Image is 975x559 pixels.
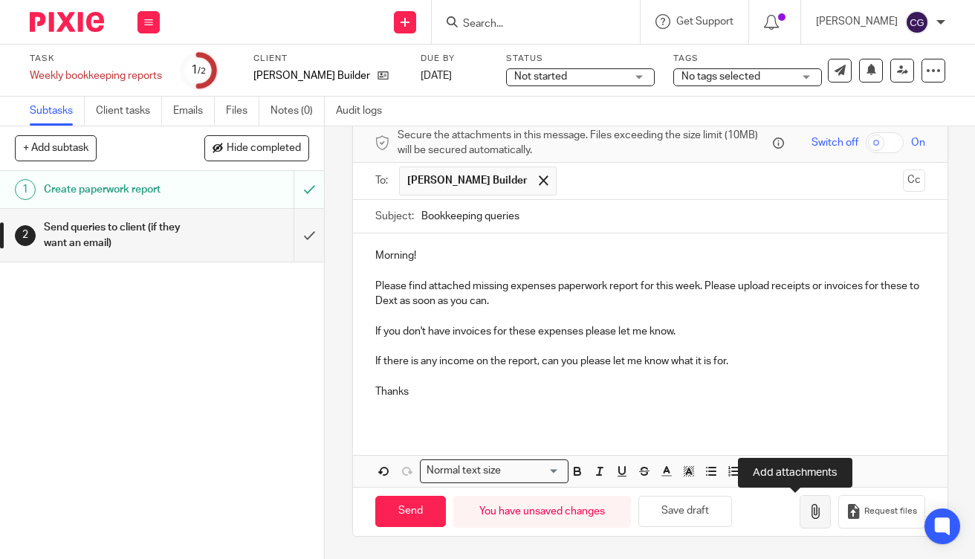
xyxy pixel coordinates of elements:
label: Task [30,53,162,65]
h1: Create paperwork report [44,178,201,201]
input: Search for option [506,463,560,479]
span: Hide completed [227,143,301,155]
p: If there is any income on the report, can you please let me know what it is for. [375,354,925,369]
a: Subtasks [30,97,85,126]
img: Pixie [30,12,104,32]
label: Due by [421,53,487,65]
span: [DATE] [421,71,452,81]
span: On [911,135,925,150]
input: Search [461,18,595,31]
div: 1 [191,62,206,79]
a: Files [226,97,259,126]
p: Please find attached missing expenses paperwork report for this week. Please upload receipts or i... [375,279,925,309]
button: Request files [838,495,924,529]
label: Client [253,53,402,65]
p: [PERSON_NAME] [816,14,898,29]
div: 2 [15,225,36,246]
p: Morning! [375,248,925,263]
small: /2 [198,67,206,75]
button: Hide completed [204,135,309,161]
button: Save draft [638,496,732,528]
div: You have unsaved changes [453,496,631,528]
span: Get Support [676,16,733,27]
span: Not started [514,71,567,82]
h1: Send queries to client (if they want an email) [44,216,201,254]
a: Emails [173,97,215,126]
p: [PERSON_NAME] Builder [253,68,370,83]
span: No tags selected [681,71,760,82]
label: To: [375,173,392,188]
img: svg%3E [905,10,929,34]
label: Tags [673,53,822,65]
span: [PERSON_NAME] Builder [407,173,528,188]
span: Secure the attachments in this message. Files exceeding the size limit (10MB) will be secured aut... [398,128,769,158]
span: Request files [864,505,917,517]
div: 1 [15,179,36,200]
a: Client tasks [96,97,162,126]
span: Normal text size [424,463,505,479]
label: Subject: [375,209,414,224]
label: Status [506,53,655,65]
span: Switch off [812,135,858,150]
div: Search for option [420,459,569,482]
a: Audit logs [336,97,393,126]
input: Send [375,496,446,528]
div: Weekly bookkeeping reports [30,68,162,83]
p: Thanks [375,384,925,399]
button: + Add subtask [15,135,97,161]
a: Notes (0) [271,97,325,126]
p: If you don't have invoices for these expenses please let me know. [375,324,925,339]
button: Cc [903,169,925,192]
